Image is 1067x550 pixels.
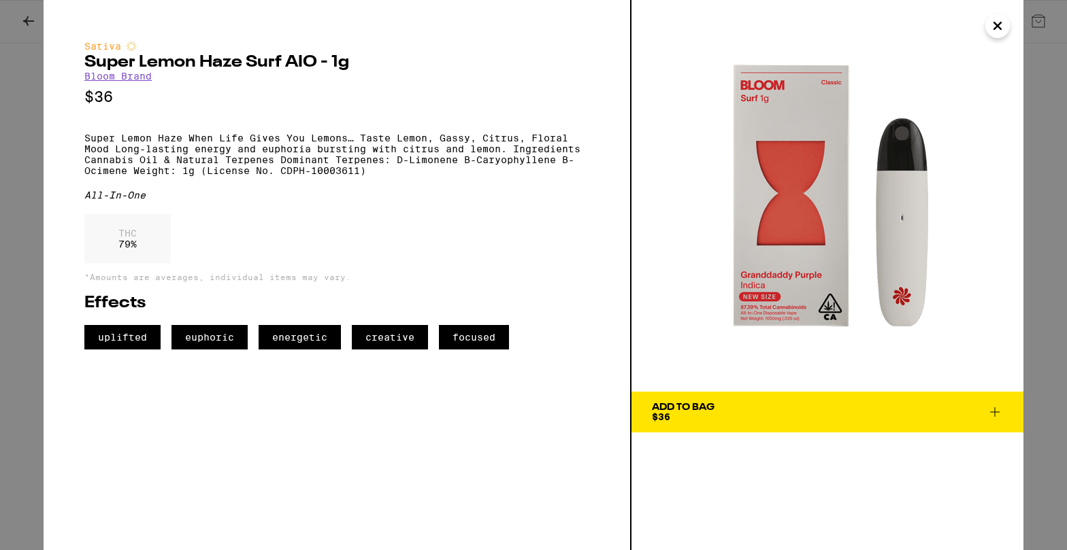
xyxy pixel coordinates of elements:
[84,54,589,71] h2: Super Lemon Haze Surf AIO - 1g
[652,402,715,412] div: Add To Bag
[84,88,589,105] p: $36
[8,10,98,20] span: Hi. Need any help?
[84,214,171,263] div: 79 %
[652,411,670,422] span: $36
[439,325,509,349] span: focused
[84,133,589,176] p: Super Lemon Haze When Life Gives You Lemons… Taste Lemon, Gassy, Citrus, Floral Mood Long-lasting...
[118,228,137,239] p: THC
[631,392,1023,432] button: Add To Bag$36
[171,325,248,349] span: euphoric
[84,273,589,281] p: *Amounts are averages, individual items may vary.
[84,41,589,52] div: Sativa
[84,71,152,82] a: Bloom Brand
[126,41,137,52] img: sativaColor.svg
[84,295,589,311] h2: Effects
[259,325,341,349] span: energetic
[84,325,161,349] span: uplifted
[84,190,589,201] div: All-In-One
[985,14,1010,38] button: Close
[352,325,428,349] span: creative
